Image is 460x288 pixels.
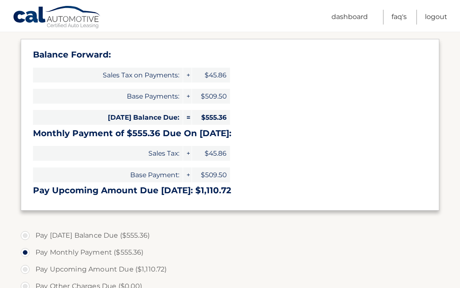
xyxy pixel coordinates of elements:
[183,167,192,182] span: +
[425,10,447,25] a: Logout
[33,146,183,161] span: Sales Tax:
[192,89,230,104] span: $509.50
[331,10,368,25] a: Dashboard
[392,10,407,25] a: FAQ's
[33,185,427,196] h3: Pay Upcoming Amount Due [DATE]: $1,110.72
[192,167,230,182] span: $509.50
[33,49,427,60] h3: Balance Forward:
[183,146,192,161] span: +
[183,68,192,82] span: +
[33,167,183,182] span: Base Payment:
[192,68,230,82] span: $45.86
[183,89,192,104] span: +
[33,128,427,139] h3: Monthly Payment of $555.36 Due On [DATE]:
[13,5,101,30] a: Cal Automotive
[33,89,183,104] span: Base Payments:
[192,146,230,161] span: $45.86
[21,244,439,261] label: Pay Monthly Payment ($555.36)
[192,110,230,125] span: $555.36
[183,110,192,125] span: =
[33,68,183,82] span: Sales Tax on Payments:
[21,227,439,244] label: Pay [DATE] Balance Due ($555.36)
[33,110,183,125] span: [DATE] Balance Due:
[21,261,439,278] label: Pay Upcoming Amount Due ($1,110.72)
